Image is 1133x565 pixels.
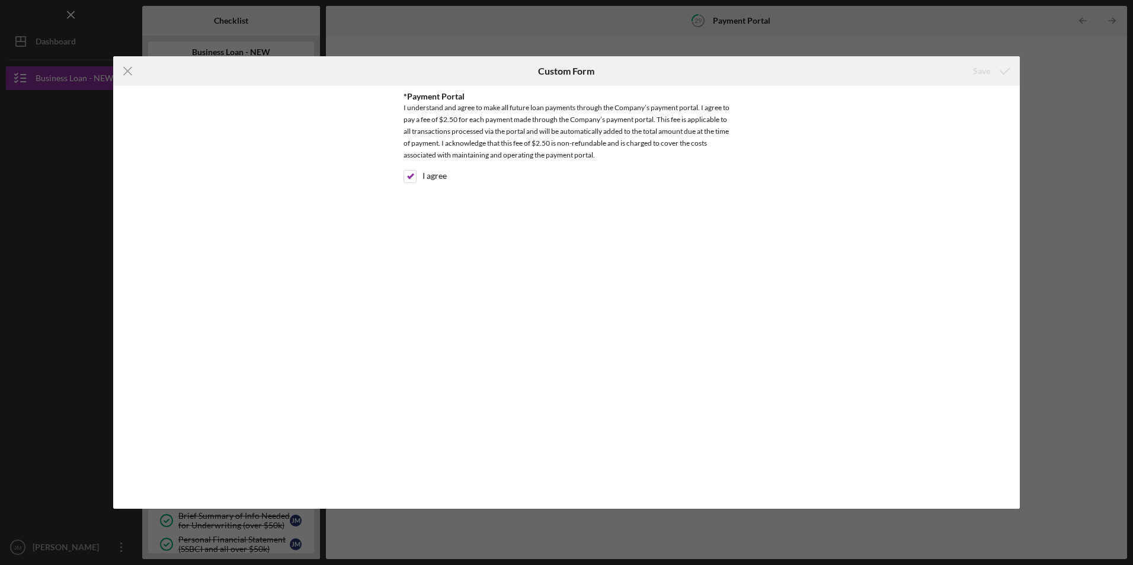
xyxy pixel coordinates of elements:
label: I agree [423,171,447,182]
h6: Custom Form [538,66,594,76]
div: *Payment Portal [404,92,729,101]
div: I understand and agree to make all future loan payments through the Company’s payment portal. I a... [404,102,729,164]
div: Save [973,59,990,83]
button: Save [961,59,1020,83]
